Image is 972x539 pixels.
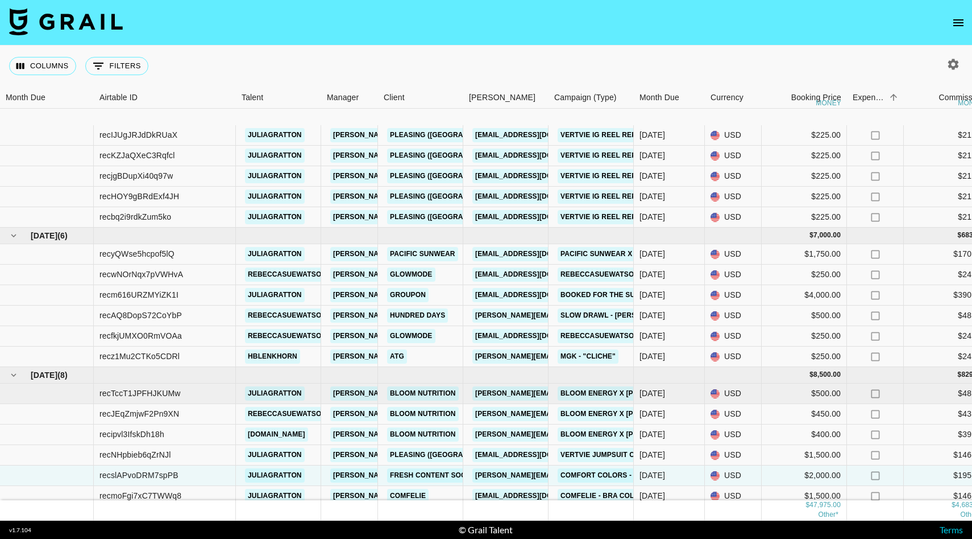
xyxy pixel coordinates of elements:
[9,57,76,75] button: Select columns
[558,128,680,142] a: VertVie IG Reel Repost Part 2
[472,210,600,224] a: [EMAIL_ADDRESS][DOMAIN_NAME]
[639,408,665,419] div: Jul '25
[99,211,171,223] div: recbq2i9rdkZum5ko
[245,128,305,142] a: juliagratton
[57,230,68,241] span: ( 6 )
[639,470,665,481] div: Jul '25
[330,247,574,261] a: [PERSON_NAME][EMAIL_ADDRESS][PERSON_NAME][DOMAIN_NAME]
[245,288,305,302] a: juliagratton
[816,100,841,106] div: money
[387,128,639,142] a: Pleasing ([GEOGRAPHIC_DATA]) International Trade Co., Limited
[31,230,57,241] span: [DATE]
[886,89,902,105] button: Sort
[762,347,847,367] div: $250.00
[762,125,847,146] div: $225.00
[472,407,658,421] a: [PERSON_NAME][EMAIL_ADDRESS][DOMAIN_NAME]
[705,125,762,146] div: USD
[330,210,574,224] a: [PERSON_NAME][EMAIL_ADDRESS][PERSON_NAME][DOMAIN_NAME]
[9,8,123,35] img: Grail Talent
[554,87,617,109] div: Campaign (Type)
[99,429,164,440] div: recipvl3IfskDh18h
[639,248,665,260] div: Jun '25
[558,210,711,224] a: VertVie IG Reel Repost on IG Story (1)
[762,244,847,265] div: $1,750.00
[99,289,178,301] div: recm616URZMYiZK1I
[472,349,658,364] a: [PERSON_NAME][EMAIL_ADDRESS][DOMAIN_NAME]
[99,351,180,362] div: recz1Mu2CTKo5CDRl
[762,466,847,486] div: $2,000.00
[762,285,847,306] div: $4,000.00
[245,190,305,204] a: juliagratton
[705,166,762,187] div: USD
[387,489,429,503] a: Comfelie
[99,129,177,141] div: recIJUgJRJdDkRUaX
[762,187,847,207] div: $225.00
[99,470,178,481] div: recslAPvoDRM7spPB
[639,170,665,182] div: May '25
[558,169,680,183] a: VertVie IG Reel Repost Part 2
[952,501,956,511] div: $
[245,149,305,163] a: juliagratton
[558,448,670,462] a: VertVie Jumpsuit Campaign
[947,11,970,34] button: open drawer
[791,87,841,109] div: Booking Price
[853,87,886,109] div: Expenses: Remove Commission?
[245,247,305,261] a: juliagratton
[558,268,770,282] a: rebeccasuewatson X GLOWMODE PocketMax Shorts
[558,149,680,163] a: VertVie IG Reel Repost Part 2
[639,490,665,501] div: Jul '25
[549,87,634,109] div: Campaign (Type)
[705,146,762,166] div: USD
[57,369,68,381] span: ( 8 )
[762,486,847,507] div: $1,500.00
[813,370,841,380] div: 8,500.00
[472,169,600,183] a: [EMAIL_ADDRESS][DOMAIN_NAME]
[330,308,574,323] a: [PERSON_NAME][EMAIL_ADDRESS][PERSON_NAME][DOMAIN_NAME]
[705,244,762,265] div: USD
[99,150,175,161] div: recKZJaQXeC3Rqfcl
[813,231,841,240] div: 7,000.00
[639,129,665,141] div: May '25
[705,326,762,347] div: USD
[639,87,679,109] div: Month Due
[387,190,639,204] a: Pleasing ([GEOGRAPHIC_DATA]) International Trade Co., Limited
[472,190,600,204] a: [EMAIL_ADDRESS][DOMAIN_NAME]
[472,247,600,261] a: [EMAIL_ADDRESS][DOMAIN_NAME]
[99,330,182,341] div: recfkjUMXO0RmVOAa
[245,308,329,323] a: rebeccasuewatson
[99,408,179,419] div: recJEqZmjwF2Pn9XN
[958,231,962,240] div: $
[711,87,743,109] div: Currency
[387,268,435,282] a: GLOWMODE
[558,386,726,401] a: Bloom Energy X [PERSON_NAME] (2 Videos)
[639,449,665,460] div: Jul '25
[387,427,459,442] a: Bloom Nutrition
[940,524,963,535] a: Terms
[558,329,746,343] a: rebeccasuewatson X GLOWMODE Active Dress
[472,489,600,503] a: [EMAIL_ADDRESS][DOMAIN_NAME]
[809,370,813,380] div: $
[558,427,726,442] a: Bloom Energy X [PERSON_NAME] (2 Videos)
[558,407,687,421] a: Bloom Energy X [PERSON_NAME]
[99,388,181,399] div: recTccT1JPFHJKUMw
[639,211,665,223] div: May '25
[387,349,407,364] a: ATG
[705,207,762,228] div: USD
[242,87,263,109] div: Talent
[762,306,847,326] div: $500.00
[245,349,300,364] a: hblenkhorn
[705,445,762,466] div: USD
[330,489,574,503] a: [PERSON_NAME][EMAIL_ADDRESS][PERSON_NAME][DOMAIN_NAME]
[236,87,321,109] div: Talent
[639,330,665,341] div: Jun '25
[472,128,600,142] a: [EMAIL_ADDRESS][DOMAIN_NAME]
[330,407,574,421] a: [PERSON_NAME][EMAIL_ADDRESS][PERSON_NAME][DOMAIN_NAME]
[330,448,574,462] a: [PERSON_NAME][EMAIL_ADDRESS][PERSON_NAME][DOMAIN_NAME]
[384,87,405,109] div: Client
[330,268,574,282] a: [PERSON_NAME][EMAIL_ADDRESS][PERSON_NAME][DOMAIN_NAME]
[245,210,305,224] a: juliagratton
[330,427,574,442] a: [PERSON_NAME][EMAIL_ADDRESS][PERSON_NAME][DOMAIN_NAME]
[6,228,22,244] button: hide children
[958,370,962,380] div: $
[472,308,658,323] a: [PERSON_NAME][EMAIL_ADDRESS][DOMAIN_NAME]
